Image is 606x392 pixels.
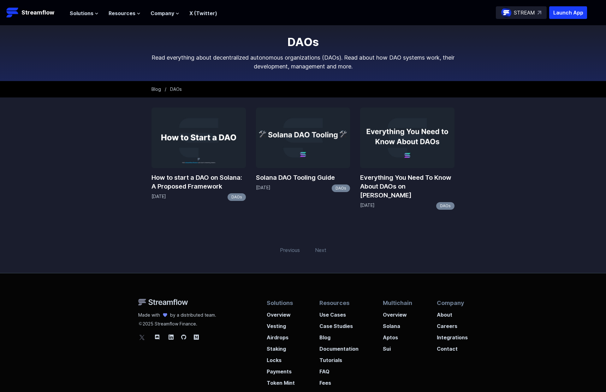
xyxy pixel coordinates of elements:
a: Solana DAO Tooling Guide [256,173,350,182]
a: Sui [383,341,412,353]
img: streamflow-logo-circle.png [501,8,511,18]
p: Resources [319,299,359,307]
a: Aptos [383,330,412,341]
a: Documentation [319,341,359,353]
p: [DATE] [360,202,375,210]
p: [DATE] [151,193,166,201]
p: Multichain [383,299,412,307]
button: Solutions [70,9,98,17]
a: How to start a DAO on Solana: A Proposed Framework [151,173,246,191]
h1: DAOs [151,36,454,48]
a: Careers [437,319,468,330]
p: Streamflow [21,8,54,17]
a: Staking [267,341,295,353]
span: DAOs [170,86,182,92]
a: Overview [267,307,295,319]
a: Payments [267,364,295,375]
p: STREAM [514,9,535,16]
a: Token Mint [267,375,295,387]
button: Launch App [549,6,587,19]
p: Made with [138,312,160,318]
button: Resources [109,9,140,17]
a: Fees [319,375,359,387]
a: Locks [267,353,295,364]
span: Previous [276,243,304,258]
button: Company [151,9,179,17]
a: Blog [319,330,359,341]
span: Next [311,243,330,258]
a: About [437,307,468,319]
a: Tutorials [319,353,359,364]
a: DAOs [228,193,246,201]
a: Blog [151,86,161,92]
a: Airdrops [267,330,295,341]
img: Everything You Need To Know About DAOs on Solana [360,108,454,168]
img: Streamflow Logo [138,299,188,306]
img: Streamflow Logo [6,6,19,19]
p: [DATE] [256,184,270,192]
a: FAQ [319,364,359,375]
a: Solana [383,319,412,330]
a: DAOs [436,202,454,210]
span: Company [151,9,174,17]
a: Use Cases [319,307,359,319]
p: Company [437,299,468,307]
p: Solutions [267,299,295,307]
a: Integrations [437,330,468,341]
a: DAOs [332,184,350,192]
span: Resources [109,9,135,17]
span: Solutions [70,9,93,17]
p: Read everything about decentralized autonomous organizations (DAOs). Read about how DAO systems w... [151,53,454,71]
a: Vesting [267,319,295,330]
span: / [165,86,166,92]
img: top-right-arrow.svg [538,11,541,15]
a: Contact [437,341,468,353]
p: by a distributed team. [170,312,216,318]
img: Solana DAO Tooling Guide [256,108,350,168]
a: Streamflow [6,6,63,19]
p: 2025 Streamflow Finance. [138,318,216,327]
a: STREAM [496,6,547,19]
a: Everything You Need To Know About DAOs on [PERSON_NAME] [360,173,454,200]
a: Case Studies [319,319,359,330]
a: Overview [383,307,412,319]
img: How to start a DAO on Solana: A Proposed Framework [151,108,246,168]
a: X (Twitter) [189,10,217,16]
